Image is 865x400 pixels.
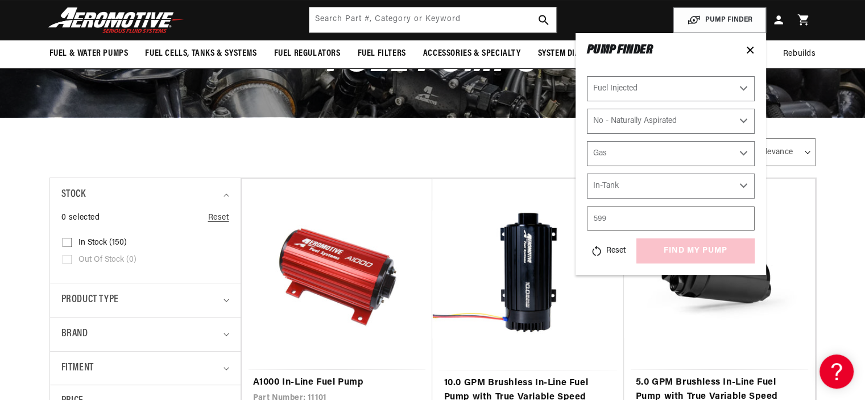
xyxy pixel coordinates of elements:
summary: Brand (0 selected) [61,317,229,351]
summary: Fitment (0 selected) [61,352,229,385]
span: Out of stock (0) [78,255,136,265]
input: Enter Horsepower [587,206,755,231]
span: PUMP FINDER [587,43,653,57]
span: In stock (150) [78,238,127,248]
span: 0 selected [61,212,100,224]
span: Product type [61,292,119,308]
button: Reset [587,238,629,263]
input: Search by Part Number, Category or Keyword [309,7,556,32]
summary: Stock (0 selected) [61,178,229,212]
span: Fuel Regulators [274,48,341,60]
a: Reset [208,212,229,224]
select: Power Adder [587,109,755,134]
summary: Accessories & Specialty [415,40,529,67]
span: Brand [61,326,88,343]
img: Aeromotive [45,7,187,34]
span: Stock [61,187,86,203]
span: Fitment [61,360,94,377]
span: Fuel Cells, Tanks & Systems [145,48,256,60]
summary: Fuel Filters [349,40,415,67]
button: PUMP FINDER [673,7,766,33]
summary: Fuel Cells, Tanks & Systems [136,40,265,67]
summary: Product type (0 selected) [61,283,229,317]
button: search button [531,7,556,32]
span: System Diagrams [538,48,605,60]
a: A1000 In-Line Fuel Pump [253,376,421,390]
summary: Fuel Regulators [266,40,349,67]
select: Mounting [587,174,755,199]
span: Accessories & Specialty [423,48,521,60]
summary: Fuel & Water Pumps [41,40,137,67]
span: Rebuilds [783,48,816,60]
select: CARB or EFI [587,76,755,101]
summary: Rebuilds [775,40,825,68]
span: Fuel & Water Pumps [49,48,129,60]
select: Fuel [587,141,755,166]
span: Fuel Filters [358,48,406,60]
summary: System Diagrams [529,40,614,67]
